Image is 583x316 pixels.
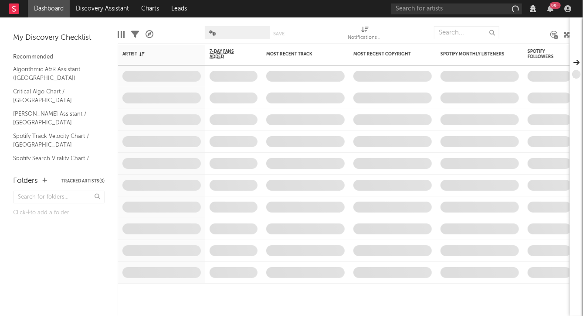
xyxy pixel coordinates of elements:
input: Search for artists [391,3,522,14]
a: Algorithmic A&R Assistant ([GEOGRAPHIC_DATA]) [13,65,96,82]
span: 7-Day Fans Added [210,49,244,59]
div: Spotify Monthly Listeners [441,52,506,57]
div: Most Recent Copyright [353,52,419,57]
button: Tracked Artists(3) [61,179,105,183]
div: Recommended [13,52,105,62]
div: Spotify Followers [528,49,558,59]
div: Notifications (Artist) [348,33,383,43]
a: Critical Algo Chart / [GEOGRAPHIC_DATA] [13,87,96,105]
div: Notifications (Artist) [348,22,383,47]
div: 99 + [550,2,561,9]
div: Artist [122,52,188,57]
div: Most Recent Track [266,52,332,57]
input: Search... [434,26,499,39]
div: Filters [131,22,139,47]
a: Spotify Search Virality Chart / [GEOGRAPHIC_DATA] [13,154,96,172]
button: 99+ [547,5,553,12]
a: Spotify Track Velocity Chart / [GEOGRAPHIC_DATA] [13,131,96,149]
div: A&R Pipeline [146,22,153,47]
button: Save [273,31,285,36]
a: [PERSON_NAME] Assistant / [GEOGRAPHIC_DATA] [13,109,96,127]
div: Edit Columns [118,22,125,47]
input: Search for folders... [13,191,105,203]
div: Click to add a folder. [13,208,105,218]
div: My Discovery Checklist [13,33,105,43]
div: Folders [13,176,38,186]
